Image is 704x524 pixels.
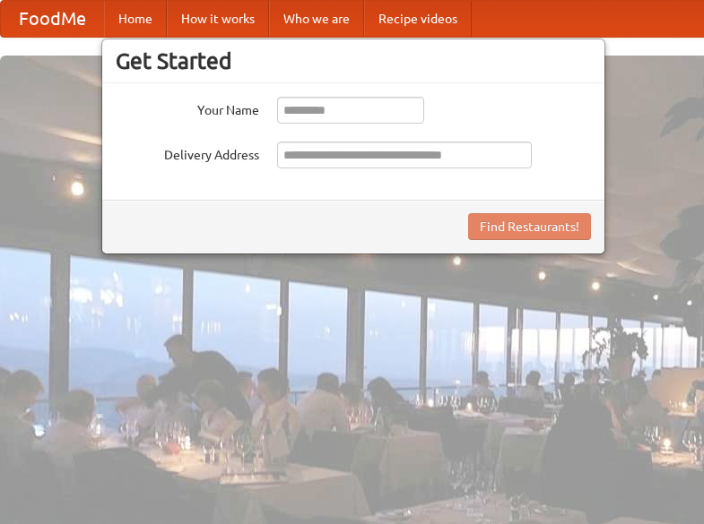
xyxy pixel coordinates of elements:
[269,1,364,37] a: Who we are
[364,1,472,37] a: Recipe videos
[468,213,591,240] button: Find Restaurants!
[116,97,259,119] label: Your Name
[116,142,259,164] label: Delivery Address
[1,1,104,37] a: FoodMe
[116,47,591,74] h3: Get Started
[104,1,167,37] a: Home
[167,1,269,37] a: How it works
